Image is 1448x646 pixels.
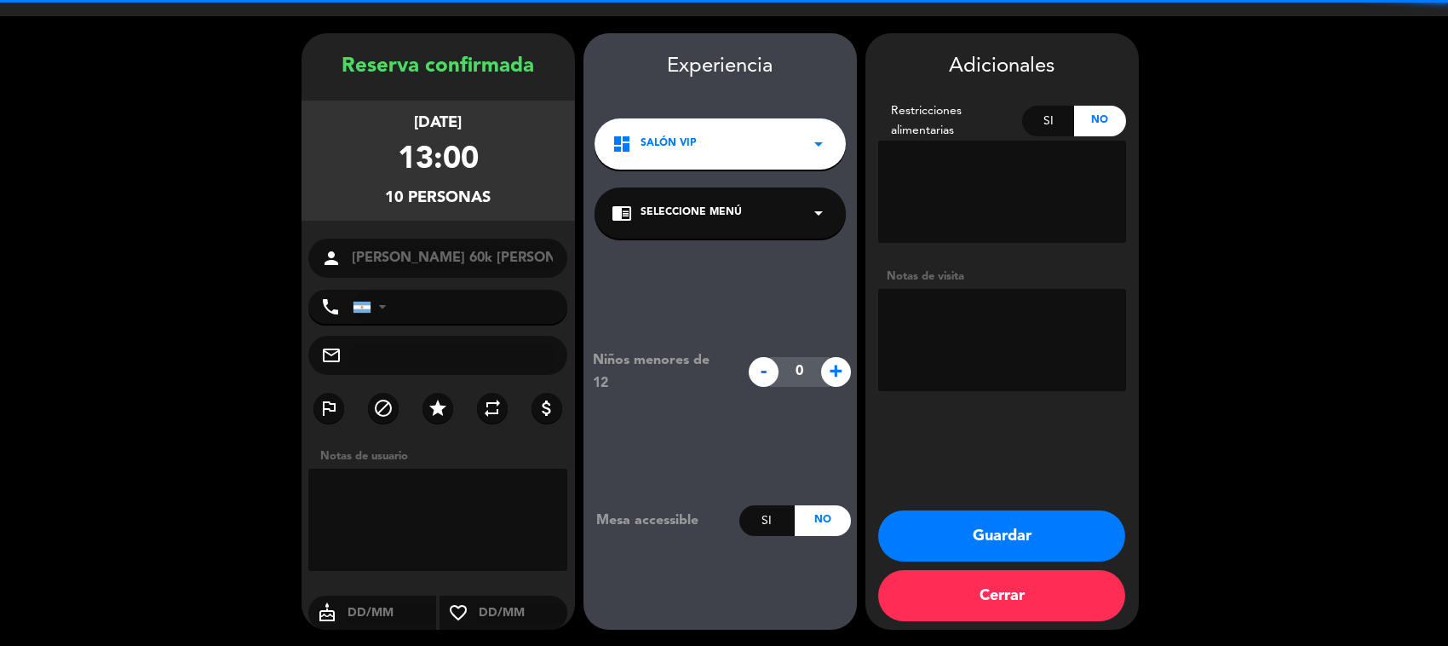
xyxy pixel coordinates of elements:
[641,205,742,222] span: Seleccione Menú
[398,136,479,186] div: 13:00
[312,447,575,465] div: Notas de usuario
[808,203,829,223] i: arrow_drop_down
[878,268,1126,286] div: Notas de visita
[612,203,632,223] i: chrome_reader_mode
[428,398,448,418] i: star
[537,398,557,418] i: attach_money
[346,603,437,624] input: DD/MM
[302,50,575,84] div: Reserva confirmada
[320,297,341,317] i: phone
[878,510,1125,562] button: Guardar
[373,398,394,418] i: block
[739,505,795,536] div: Si
[353,291,393,323] div: Argentina: +54
[321,345,342,366] i: mail_outline
[583,50,857,84] div: Experiencia
[795,505,850,536] div: No
[583,510,739,532] div: Mesa accessible
[1074,106,1126,136] div: No
[308,603,346,623] i: cake
[878,50,1126,84] div: Adicionales
[749,357,779,387] span: -
[821,357,851,387] span: +
[477,603,568,624] input: DD/MM
[319,398,339,418] i: outlined_flag
[612,134,632,154] i: dashboard
[385,186,491,211] div: 10 personas
[808,134,829,154] i: arrow_drop_down
[878,570,1125,621] button: Cerrar
[482,398,503,418] i: repeat
[440,603,477,623] i: favorite_border
[580,349,739,394] div: Niños menores de 12
[321,248,342,268] i: person
[878,101,1023,141] div: Restricciones alimentarias
[1022,106,1074,136] div: Si
[641,136,697,153] span: Salón VIP
[414,111,462,136] div: [DATE]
